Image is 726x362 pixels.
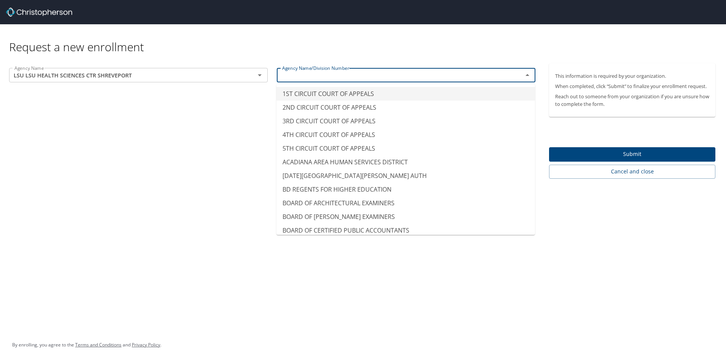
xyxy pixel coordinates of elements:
button: Close [522,70,533,80]
p: Reach out to someone from your organization if you are unsure how to complete the form. [555,93,709,107]
li: [DATE][GEOGRAPHIC_DATA][PERSON_NAME] AUTH [276,169,535,183]
a: Privacy Policy [132,342,160,348]
li: 3RD CIRCUIT COURT OF APPEALS [276,114,535,128]
li: ACADIANA AREA HUMAN SERVICES DISTRICT [276,155,535,169]
p: When completed, click “Submit” to finalize your enrollment request. [555,83,709,90]
button: Open [254,70,265,80]
li: 4TH CIRCUIT COURT OF APPEALS [276,128,535,142]
div: Request a new enrollment [9,24,721,54]
li: BOARD OF [PERSON_NAME] EXAMINERS [276,210,535,223]
li: 5TH CIRCUIT COURT OF APPEALS [276,142,535,155]
span: Cancel and close [555,167,709,176]
button: Submit [549,147,715,162]
li: BOARD OF CERTIFIED PUBLIC ACCOUNTANTS [276,223,535,237]
li: BD REGENTS FOR HIGHER EDUCATION [276,183,535,196]
li: 2ND CIRCUIT COURT OF APPEALS [276,101,535,114]
p: This information is required by your organization. [555,72,709,80]
li: 1ST CIRCUIT COURT OF APPEALS [276,87,535,101]
a: Terms and Conditions [75,342,122,348]
button: Cancel and close [549,165,715,179]
li: BOARD OF ARCHITECTURAL EXAMINERS [276,196,535,210]
div: By enrolling, you agree to the and . [12,335,161,354]
span: Submit [555,150,709,159]
img: cbt logo [6,8,72,17]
